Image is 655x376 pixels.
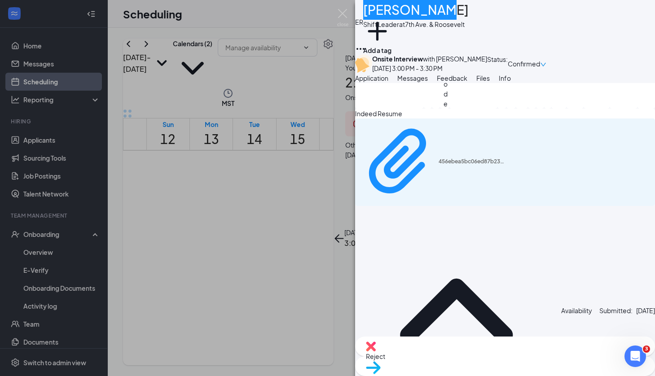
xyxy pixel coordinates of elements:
[360,122,439,201] svg: Paperclip
[508,59,540,69] span: Confirmed
[540,61,546,68] span: down
[487,54,508,73] div: Status :
[561,306,592,315] div: Availability
[355,74,388,82] span: Application
[599,306,633,315] span: Submitted:
[643,345,650,353] span: 3
[636,306,655,315] span: [DATE]
[360,122,506,202] a: Paperclip456ebea5bc06ed87b2317264f9049546.pdf
[355,109,402,118] span: Indeed Resume
[476,74,490,82] span: Files
[372,63,487,73] div: [DATE] 3:00 PM - 3:30 PM
[437,74,467,82] span: Feedback
[355,44,366,54] svg: Ellipses
[363,20,469,29] div: Shift Leader at 7th Ave. & Roosevelt
[499,74,511,82] span: Info
[363,17,391,45] svg: Plus
[355,17,363,27] div: ER
[439,158,506,165] div: 456ebea5bc06ed87b2317264f9049546.pdf
[624,345,646,367] iframe: Intercom live chat
[397,74,428,82] span: Messages
[363,17,391,55] button: PlusAdd a tag
[372,55,423,63] b: Onsite Interview
[372,54,487,63] div: with [PERSON_NAME]
[366,351,644,361] span: Reject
